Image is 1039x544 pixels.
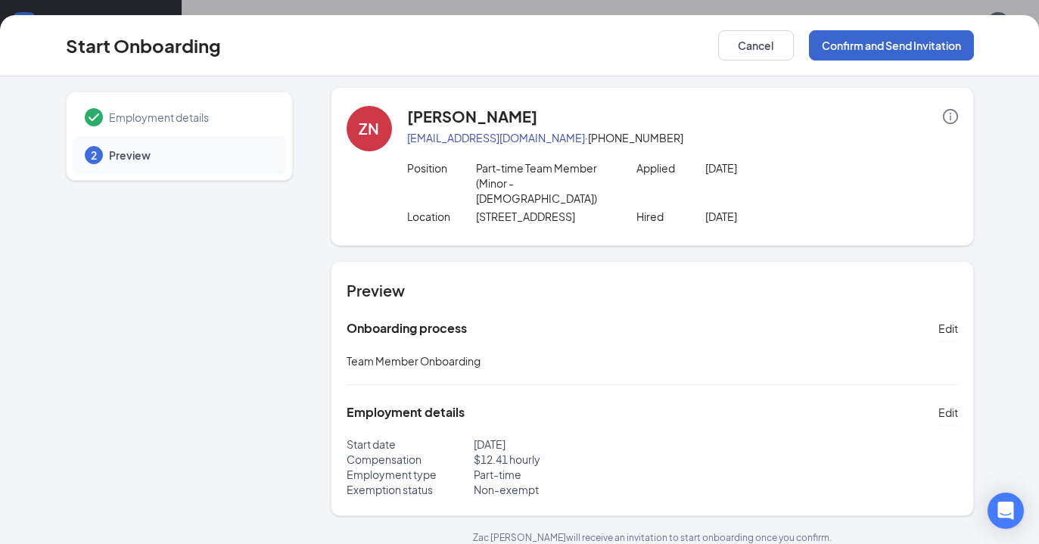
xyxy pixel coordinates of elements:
[91,148,97,163] span: 2
[407,160,476,176] p: Position
[347,482,474,497] p: Exemption status
[347,354,481,368] span: Team Member Onboarding
[474,437,652,452] p: [DATE]
[66,33,221,58] h3: Start Onboarding
[109,148,271,163] span: Preview
[938,400,958,424] button: Edit
[407,130,958,145] p: · [PHONE_NUMBER]
[347,280,958,301] h4: Preview
[85,108,103,126] svg: Checkmark
[938,321,958,336] span: Edit
[407,106,537,127] h4: [PERSON_NAME]
[705,209,843,224] p: [DATE]
[347,404,465,421] h5: Employment details
[476,160,614,206] p: Part-time Team Member (Minor - [DEMOGRAPHIC_DATA])
[474,482,652,497] p: Non-exempt
[331,531,974,544] p: Zac [PERSON_NAME] will receive an invitation to start onboarding once you confirm.
[718,30,794,61] button: Cancel
[474,452,652,467] p: $ 12.41 hourly
[809,30,974,61] button: Confirm and Send Invitation
[347,467,474,482] p: Employment type
[359,118,379,139] div: ZN
[938,316,958,340] button: Edit
[474,467,652,482] p: Part-time
[407,131,585,145] a: [EMAIL_ADDRESS][DOMAIN_NAME]
[476,209,614,224] p: [STREET_ADDRESS]
[347,437,474,452] p: Start date
[347,452,474,467] p: Compensation
[347,320,467,337] h5: Onboarding process
[943,109,958,124] span: info-circle
[636,209,705,224] p: Hired
[705,160,843,176] p: [DATE]
[636,160,705,176] p: Applied
[407,209,476,224] p: Location
[988,493,1024,529] div: Open Intercom Messenger
[109,110,271,125] span: Employment details
[938,405,958,420] span: Edit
